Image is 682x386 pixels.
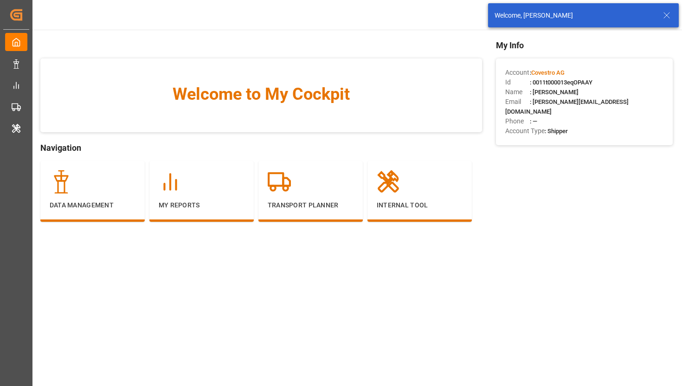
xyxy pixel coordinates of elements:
[530,69,565,76] span: :
[496,39,673,51] span: My Info
[505,77,530,87] span: Id
[505,68,530,77] span: Account
[377,200,463,210] p: Internal Tool
[505,98,629,115] span: : [PERSON_NAME][EMAIL_ADDRESS][DOMAIN_NAME]
[505,126,545,136] span: Account Type
[530,118,537,125] span: : —
[159,200,244,210] p: My Reports
[531,69,565,76] span: Covestro AG
[505,97,530,107] span: Email
[495,11,654,20] div: Welcome, [PERSON_NAME]
[505,116,530,126] span: Phone
[40,142,482,154] span: Navigation
[50,200,135,210] p: Data Management
[530,79,592,86] span: : 0011t000013eqOPAAY
[545,128,568,135] span: : Shipper
[505,87,530,97] span: Name
[268,200,354,210] p: Transport Planner
[59,82,463,107] span: Welcome to My Cockpit
[530,89,579,96] span: : [PERSON_NAME]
